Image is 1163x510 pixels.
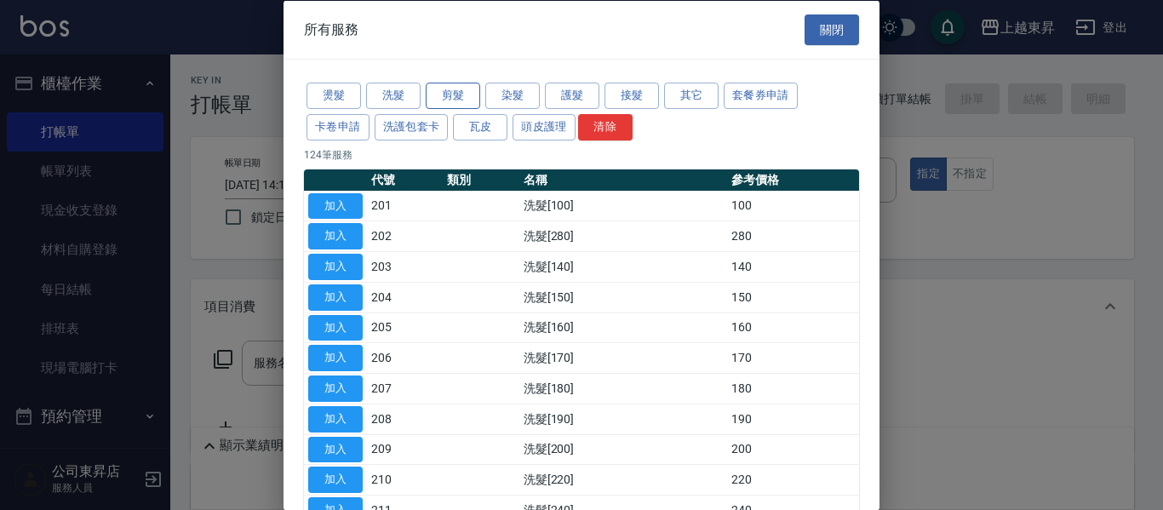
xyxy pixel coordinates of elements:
td: 209 [367,434,443,465]
button: 卡卷申請 [307,113,370,140]
button: 護髮 [545,83,599,109]
td: 洗髮[150] [519,282,727,312]
td: 洗髮[280] [519,221,727,251]
td: 洗髮[160] [519,312,727,343]
span: 所有服務 [304,20,358,37]
td: 洗髮[220] [519,464,727,495]
th: 名稱 [519,169,727,191]
button: 加入 [308,467,363,493]
td: 200 [727,434,859,465]
td: 280 [727,221,859,251]
button: 關閉 [805,14,859,45]
button: 加入 [308,254,363,280]
button: 加入 [308,375,363,402]
button: 剪髮 [426,83,480,109]
td: 180 [727,373,859,404]
td: 220 [727,464,859,495]
button: 燙髮 [307,83,361,109]
p: 124 筆服務 [304,146,859,162]
td: 210 [367,464,443,495]
td: 208 [367,404,443,434]
td: 140 [727,251,859,282]
td: 201 [367,191,443,221]
td: 205 [367,312,443,343]
td: 洗髮[100] [519,191,727,221]
td: 洗髮[180] [519,373,727,404]
th: 代號 [367,169,443,191]
button: 染髮 [485,83,540,109]
button: 瓦皮 [453,113,507,140]
button: 其它 [664,83,719,109]
button: 加入 [308,192,363,219]
button: 洗護包套卡 [375,113,449,140]
td: 206 [367,342,443,373]
td: 190 [727,404,859,434]
td: 洗髮[140] [519,251,727,282]
button: 加入 [308,314,363,341]
button: 加入 [308,223,363,249]
td: 100 [727,191,859,221]
button: 加入 [308,345,363,371]
button: 套餐券申請 [724,83,798,109]
button: 加入 [308,284,363,310]
button: 洗髮 [366,83,421,109]
td: 203 [367,251,443,282]
button: 加入 [308,405,363,432]
td: 207 [367,373,443,404]
td: 170 [727,342,859,373]
td: 150 [727,282,859,312]
td: 洗髮[190] [519,404,727,434]
th: 參考價格 [727,169,859,191]
td: 204 [367,282,443,312]
button: 頭皮護理 [513,113,576,140]
td: 160 [727,312,859,343]
button: 加入 [308,436,363,462]
th: 類別 [443,169,518,191]
button: 接髮 [604,83,659,109]
td: 洗髮[170] [519,342,727,373]
button: 清除 [578,113,633,140]
td: 洗髮[200] [519,434,727,465]
td: 202 [367,221,443,251]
